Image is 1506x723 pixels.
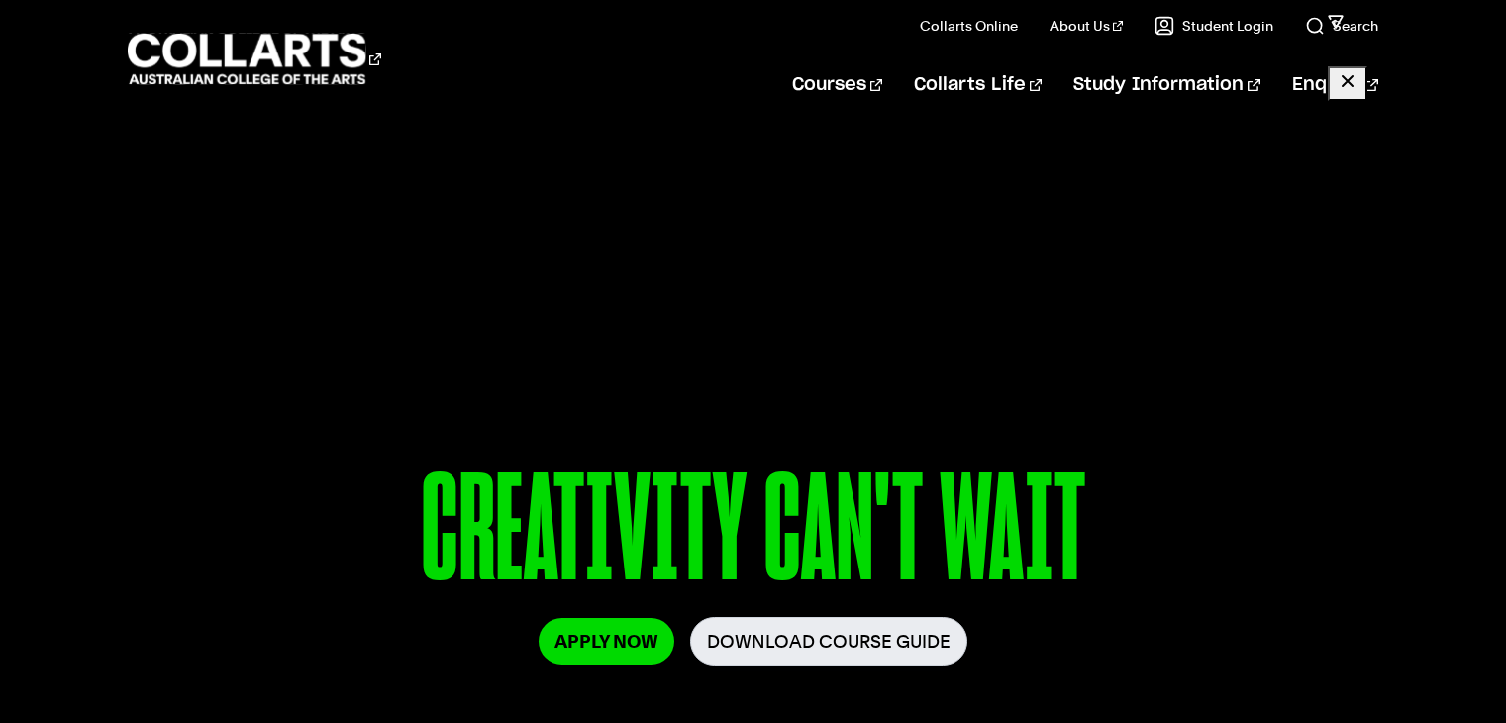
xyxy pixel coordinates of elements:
[1073,52,1259,118] a: Study Information
[792,52,882,118] a: Courses
[1292,52,1378,118] a: Enquire
[920,16,1018,36] a: Collarts Online
[168,454,1338,617] p: CREATIVITY CAN'T WAIT
[1155,16,1273,36] a: Student Login
[539,618,674,665] a: Apply Now
[914,52,1042,118] a: Collarts Life
[690,617,967,666] a: Download Course Guide
[128,31,381,87] div: Go to homepage
[1305,16,1378,36] a: Search
[1050,16,1123,36] a: About Us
